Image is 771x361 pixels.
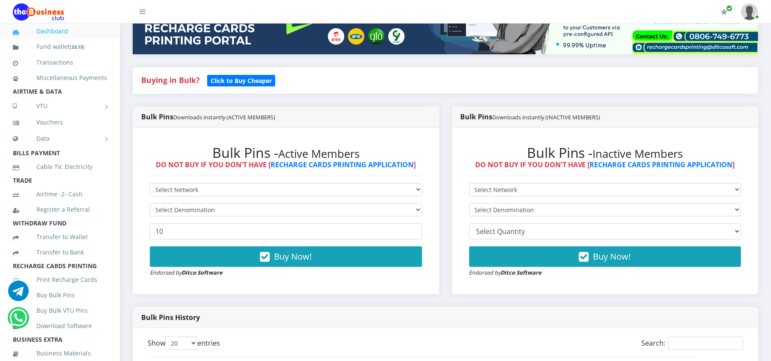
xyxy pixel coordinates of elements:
a: Chat for support [8,287,29,301]
small: [ ] [70,44,85,50]
label: Show entries [148,337,220,350]
a: Miscellaneous Payments [13,68,107,88]
button: Buy Now! [469,246,741,267]
a: Dashboard [13,21,107,41]
button: Buy Now! [150,246,422,267]
a: Data [13,128,107,149]
b: 33.15 [71,44,83,50]
small: Downloads instantly (ACTIVE MEMBERS) [173,113,275,121]
a: Airtime -2- Cash [13,184,107,204]
span: Buy Now! [593,251,631,262]
small: Active Members [278,146,360,161]
small: Endorsed by [150,269,223,276]
a: Chat for support [10,314,27,328]
input: Search: [668,337,743,350]
a: VTU [13,95,107,117]
strong: Ditco Software [501,269,542,276]
strong: Ditco Software [182,269,223,276]
strong: Buying in Bulk? [141,75,199,85]
strong: DO NOT BUY IF YOU DON'T HAVE [ ] [156,160,416,169]
a: RECHARGE CARDS PRINTING APPLICATION [590,160,733,169]
input: Enter Quantity [150,223,422,240]
h2: Bulk Pins - [469,145,741,161]
a: Register a Referral [13,200,107,219]
strong: Bulk Pins [141,112,275,121]
a: Buy Bulk VTU Pins [13,301,107,320]
label: Search: [641,337,743,350]
a: Buy Bulk Pins [13,285,107,305]
i: Renew/Upgrade Subscription [721,9,727,15]
a: Transfer to Wallet [13,227,107,247]
a: Download Software [13,316,107,336]
img: User [741,3,758,20]
h2: Bulk Pins - [150,145,422,161]
strong: Bulk Pins History [141,313,200,322]
img: Logo [13,3,64,21]
a: Fund wallet[33.15] [13,37,107,57]
a: Click to Buy Cheaper [207,75,275,85]
a: Cable TV, Electricity [13,157,107,177]
select: Showentries [165,337,197,350]
a: Vouchers [13,112,107,132]
a: Transactions [13,53,107,72]
small: Downloads instantly (INACTIVE MEMBERS) [493,113,601,121]
strong: DO NOT BUY IF YOU DON'T HAVE [ ] [475,160,735,169]
small: Inactive Members [593,146,683,161]
span: Renew/Upgrade Subscription [726,5,732,12]
strong: Bulk Pins [461,112,601,121]
small: Endorsed by [469,269,542,276]
a: Print Recharge Cards [13,270,107,290]
a: RECHARGE CARDS PRINTING APPLICATION [271,160,414,169]
span: Buy Now! [274,251,312,262]
a: Transfer to Bank [13,243,107,262]
b: Click to Buy Cheaper [211,77,272,85]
